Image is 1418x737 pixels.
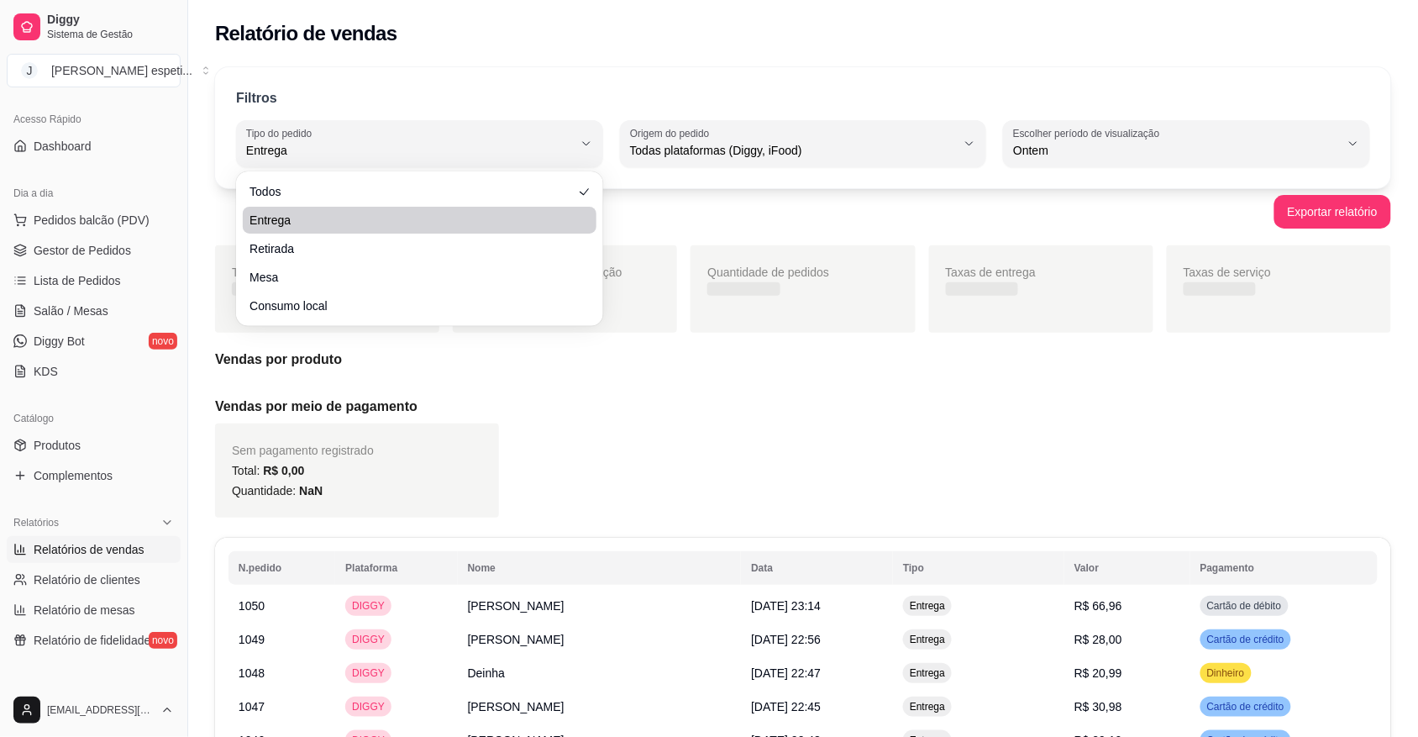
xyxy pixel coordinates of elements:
span: Relatório de clientes [34,571,140,588]
span: Relatório de fidelidade [34,632,150,649]
span: Taxas de entrega [946,266,1036,279]
h2: Relatório de vendas [215,20,397,47]
span: Relatórios de vendas [34,541,144,558]
div: Dia a dia [7,180,181,207]
div: Gerenciar [7,674,181,701]
span: Sistema de Gestão [47,28,174,41]
span: Quantidade: [232,484,323,497]
span: Ontem [1013,142,1340,159]
span: Produtos [34,437,81,454]
div: Catálogo [7,405,181,432]
span: Total: [232,464,304,477]
div: Acesso Rápido [7,106,181,133]
span: Consumo local [249,297,573,314]
span: Quantidade de pedidos [707,266,829,279]
span: Mesa [249,269,573,286]
span: Todas plataformas (Diggy, iFood) [630,142,957,159]
span: [EMAIL_ADDRESS][DOMAIN_NAME] [47,703,154,717]
span: Retirada [249,240,573,257]
span: Gestor de Pedidos [34,242,131,259]
span: Relatórios [13,516,59,529]
label: Tipo do pedido [246,126,318,140]
span: Relatório de mesas [34,602,135,619]
span: J [21,62,38,79]
span: KDS [34,363,58,380]
span: NaN [299,484,323,497]
span: Complementos [34,467,113,484]
span: Salão / Mesas [34,303,108,319]
span: Dashboard [34,138,92,155]
span: Sem pagamento registrado [232,444,374,457]
label: Origem do pedido [630,126,715,140]
h5: Vendas por meio de pagamento [215,397,1391,417]
span: Taxas de serviço [1184,266,1271,279]
span: Diggy Bot [34,333,85,350]
span: Entrega [249,212,573,229]
span: Todos [249,183,573,200]
span: R$ 0,00 [263,464,304,477]
span: Pedidos balcão (PDV) [34,212,150,229]
span: Lista de Pedidos [34,272,121,289]
p: Filtros [236,88,277,108]
span: Média de valor por transação [470,266,622,279]
div: [PERSON_NAME] espeti ... [51,62,192,79]
span: Diggy [47,13,174,28]
h5: Vendas por produto [215,350,1391,370]
span: Entrega [246,142,573,159]
label: Escolher período de visualização [1013,126,1165,140]
span: Total vendido [232,266,302,279]
button: Select a team [7,54,181,87]
button: Exportar relatório [1274,195,1391,229]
